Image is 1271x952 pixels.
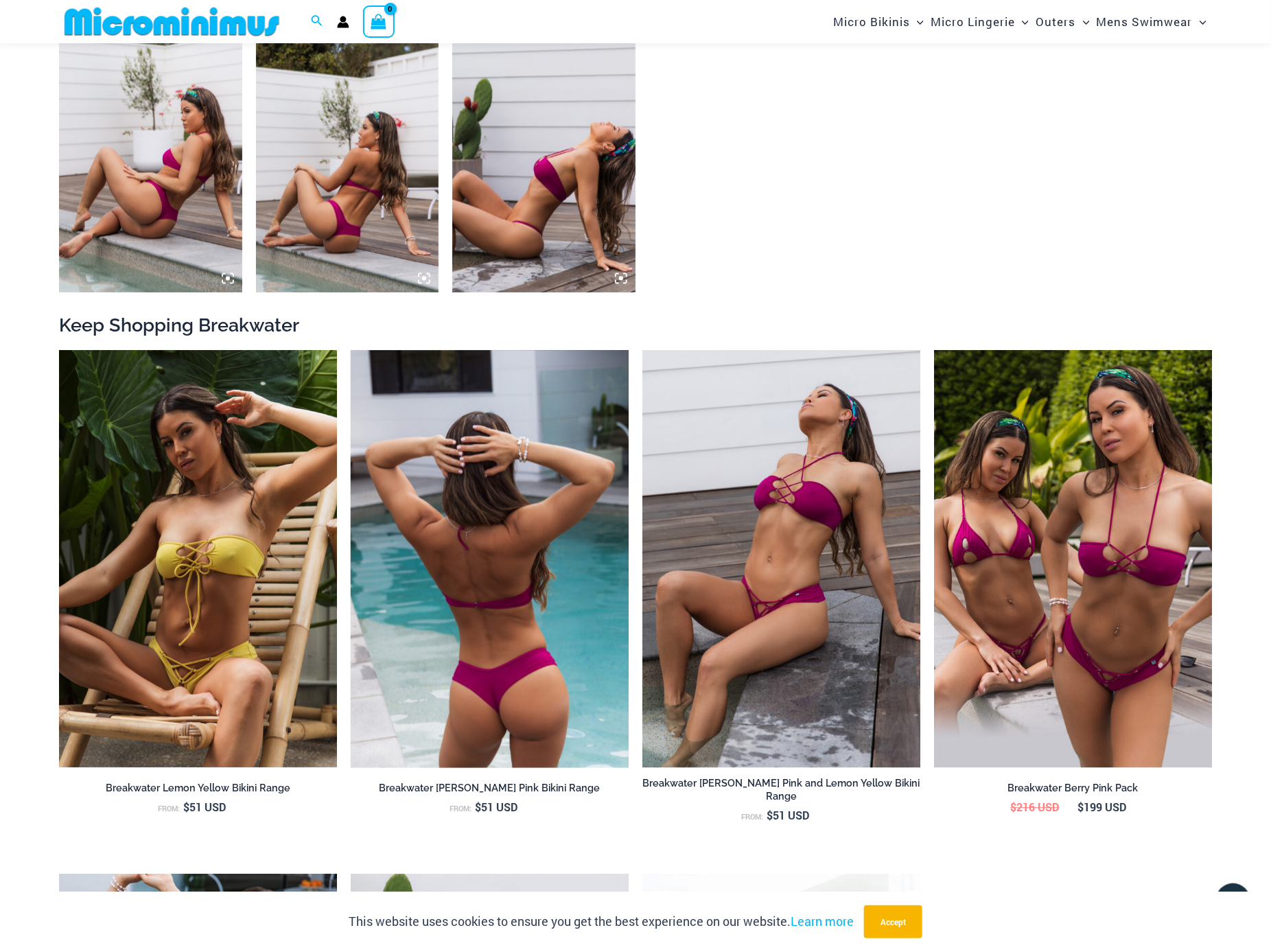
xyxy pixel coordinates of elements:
[351,782,629,800] a: Breakwater [PERSON_NAME] Pink Bikini Range
[59,18,242,292] img: Breakwater Berry Pink 341 halter 4956 Thong
[59,350,337,767] a: Breakwater Lemon Yellow 341 halter 4956 Short 03Breakwater Lemon Yellow 341 halter 4956 Short 02B...
[642,777,920,802] h2: Breakwater [PERSON_NAME] Pink and Lemon Yellow Bikini Range
[59,313,1212,337] h2: Keep Shopping Breakwater
[864,905,922,938] button: Accept
[59,782,337,800] a: Breakwater Lemon Yellow Bikini Range
[1015,4,1029,39] span: Menu Toggle
[934,782,1212,795] h2: Breakwater Berry Pink Pack
[767,808,773,822] span: $
[791,913,854,929] a: Learn more
[931,4,1015,39] span: Micro Lingerie
[1078,800,1127,814] bdi: 199 USD
[830,4,927,39] a: Micro BikinisMenu ToggleMenu Toggle
[183,800,189,814] span: $
[183,800,226,814] bdi: 51 USD
[1033,4,1093,39] a: OutersMenu ToggleMenu Toggle
[351,350,629,767] a: Breakwater Berry Pink 341 halter 4956 Short 05Breakwater Berry Pink 341 halter 4956 Short 06Break...
[351,350,629,767] img: Breakwater Berry Pink 341 halter 4956 Short 06
[256,18,439,292] img: Breakwater Berry Pink 341 halter 4956 Short
[934,350,1212,767] img: Breakwater Berry Pink Bikini Pack
[741,812,763,822] span: From:
[59,6,285,37] img: MM SHOP LOGO FLAT
[833,4,910,39] span: Micro Bikinis
[158,804,180,813] span: From:
[934,350,1212,767] a: Breakwater Berry Pink Bikini PackBreakwater Berry Pink Bikini Pack 2Breakwater Berry Pink Bikini ...
[910,4,924,39] span: Menu Toggle
[349,912,854,932] p: This website uses cookies to ensure you get the best experience on our website.
[767,808,809,822] bdi: 51 USD
[337,16,349,28] a: Account icon link
[1193,4,1206,39] span: Menu Toggle
[452,18,635,292] img: Breakwater Berry Pink 341 halter 4856 micro
[1076,4,1090,39] span: Menu Toggle
[1011,800,1060,814] bdi: 216 USD
[642,350,920,767] img: Breakwater Berry Pink 341 halter 4956 Short 10
[642,777,920,808] a: Breakwater [PERSON_NAME] Pink and Lemon Yellow Bikini Range
[1011,800,1017,814] span: $
[59,350,337,767] img: Breakwater Lemon Yellow 341 halter 4956 Short 03
[475,800,517,814] bdi: 51 USD
[1078,800,1084,814] span: $
[475,800,481,814] span: $
[927,4,1032,39] a: Micro LingerieMenu ToggleMenu Toggle
[828,2,1212,41] nav: Site Navigation
[1097,4,1193,39] span: Mens Swimwear
[59,782,337,795] h2: Breakwater Lemon Yellow Bikini Range
[311,13,323,31] a: Search icon link
[363,5,395,37] a: View Shopping Cart, empty
[351,782,629,795] h2: Breakwater [PERSON_NAME] Pink Bikini Range
[1036,4,1076,39] span: Outers
[1093,4,1210,39] a: Mens SwimwearMenu ToggleMenu Toggle
[642,350,920,767] a: Breakwater Berry Pink 341 halter 4956 Short 10Breakwater Lemon Yellow 341 halter 4956 Short 03Bre...
[934,782,1212,800] a: Breakwater Berry Pink Pack
[450,804,471,813] span: From:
